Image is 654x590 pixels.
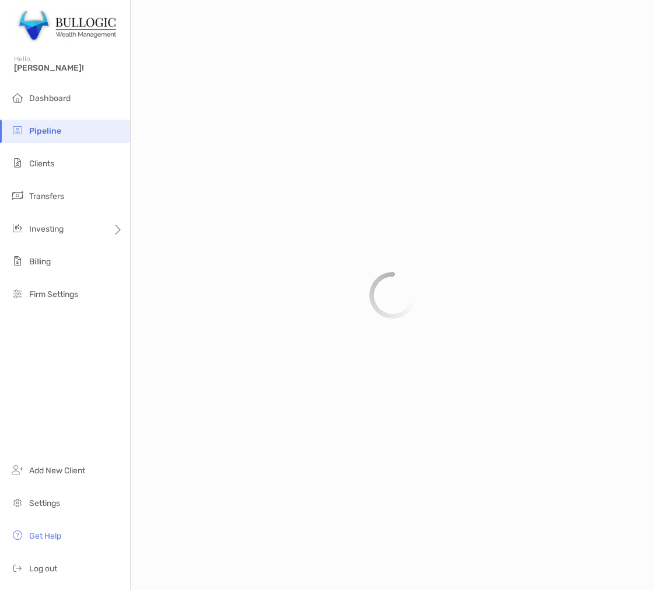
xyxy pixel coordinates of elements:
[11,221,25,235] img: investing icon
[14,63,123,73] span: [PERSON_NAME]!
[11,156,25,170] img: clients icon
[29,564,57,574] span: Log out
[11,287,25,301] img: firm-settings icon
[29,191,64,201] span: Transfers
[11,528,25,542] img: get-help icon
[11,463,25,477] img: add_new_client icon
[29,224,64,234] span: Investing
[29,126,61,136] span: Pipeline
[29,159,54,169] span: Clients
[29,289,78,299] span: Firm Settings
[29,257,51,267] span: Billing
[29,531,61,541] span: Get Help
[29,498,60,508] span: Settings
[11,123,25,137] img: pipeline icon
[11,254,25,268] img: billing icon
[14,5,116,47] img: Zoe Logo
[29,93,71,103] span: Dashboard
[29,466,85,476] span: Add New Client
[11,188,25,203] img: transfers icon
[11,561,25,575] img: logout icon
[11,90,25,104] img: dashboard icon
[11,495,25,509] img: settings icon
